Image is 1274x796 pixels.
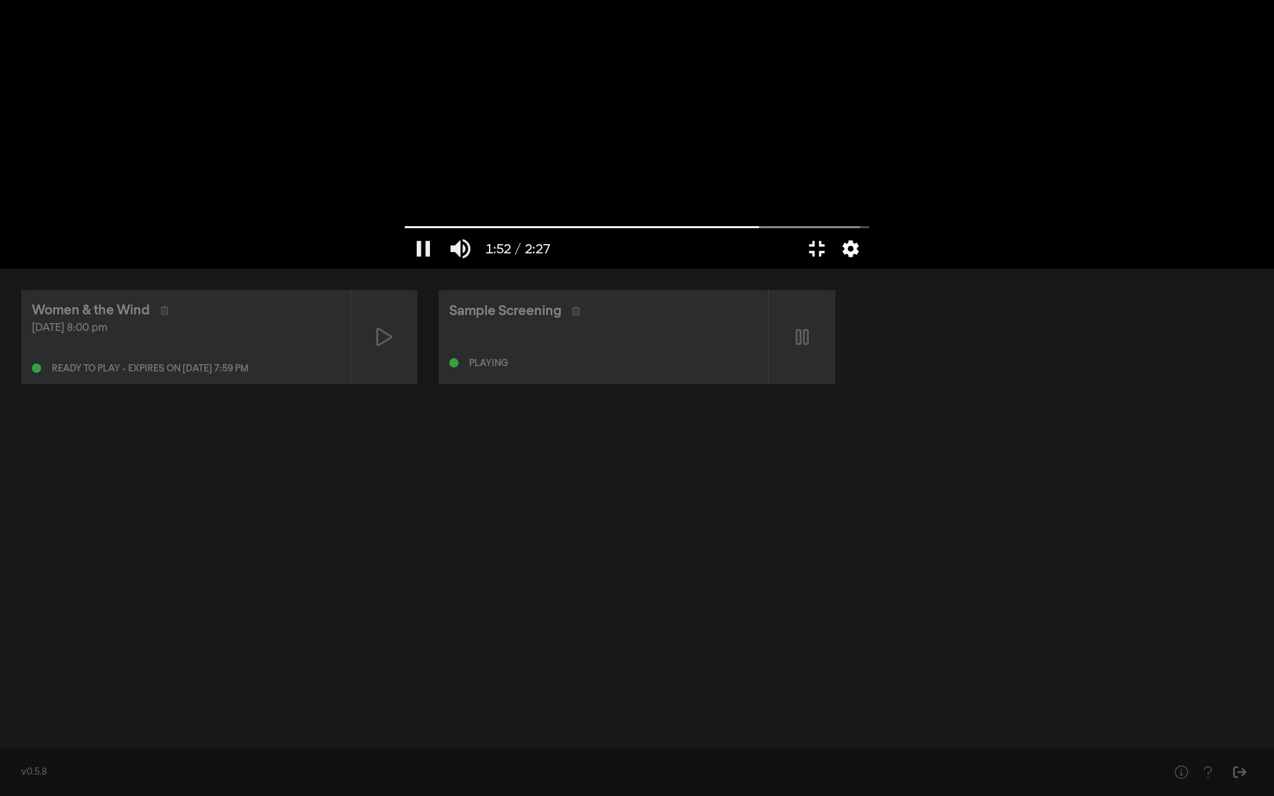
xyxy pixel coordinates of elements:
button: Mute [442,229,479,269]
div: Women & the Wind [32,300,150,320]
button: Help [1194,759,1221,785]
div: [DATE] 8:00 pm [32,320,340,336]
div: Sample Screening [449,301,561,321]
div: Playing [469,359,508,368]
button: Pause [405,229,442,269]
button: Help [1168,759,1194,785]
button: More settings [835,229,866,269]
button: Sign Out [1226,759,1253,785]
div: Ready to play - expires on [DATE] 7:59 pm [52,364,248,373]
button: 1:52 / 2:27 [479,229,557,269]
button: Exit full screen [798,229,835,269]
div: v0.5.8 [21,765,1141,779]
